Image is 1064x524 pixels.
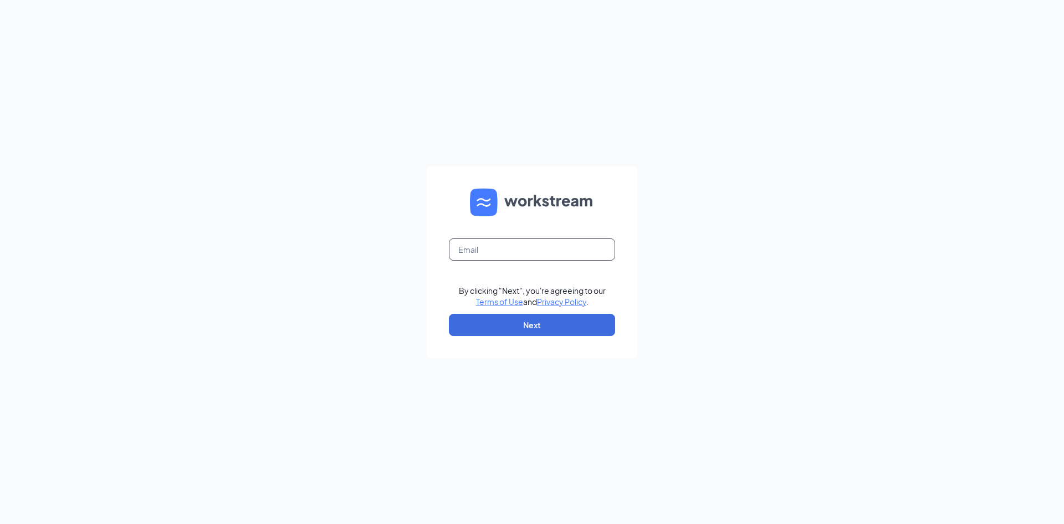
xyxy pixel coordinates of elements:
[449,238,615,261] input: Email
[537,297,586,307] a: Privacy Policy
[449,314,615,336] button: Next
[459,285,606,307] div: By clicking "Next", you're agreeing to our and .
[470,189,594,216] img: WS logo and Workstream text
[476,297,523,307] a: Terms of Use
